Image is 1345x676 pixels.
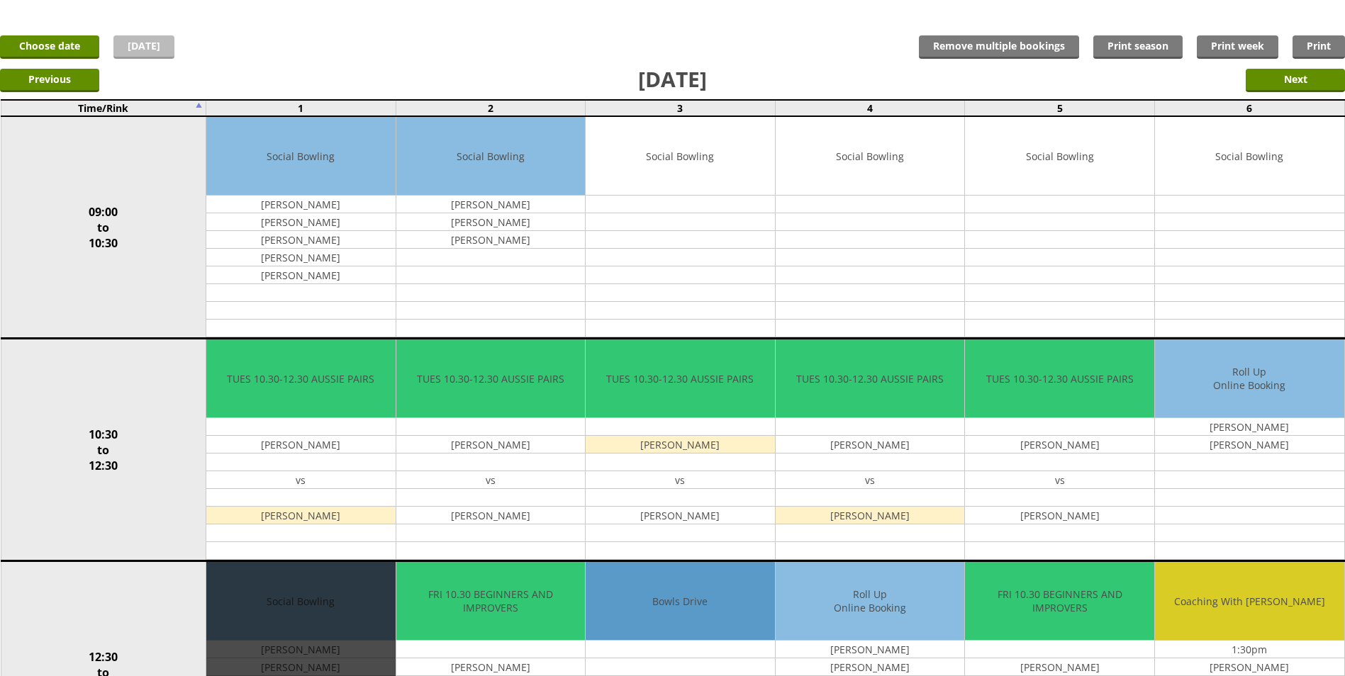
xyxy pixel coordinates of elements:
td: vs [776,471,965,489]
td: vs [396,471,586,489]
td: Time/Rink [1,100,206,116]
a: Print week [1197,35,1278,59]
td: [PERSON_NAME] [776,507,965,524]
td: Social Bowling [776,117,965,196]
td: Social Bowling [1155,117,1344,196]
td: 09:00 to 10:30 [1,116,206,339]
td: 10:30 to 12:30 [1,339,206,561]
td: 3 [586,100,776,116]
td: vs [965,471,1154,489]
td: [PERSON_NAME] [965,436,1154,454]
td: [PERSON_NAME] [776,436,965,454]
td: [PERSON_NAME] [206,231,396,249]
td: Roll Up Online Booking [776,562,965,641]
td: [PERSON_NAME] [586,507,775,524]
a: Print season [1093,35,1183,59]
td: TUES 10.30-12.30 AUSSIE PAIRS [776,339,965,418]
td: [PERSON_NAME] [965,507,1154,524]
td: [PERSON_NAME] [206,266,396,284]
td: [PERSON_NAME] [965,658,1154,676]
td: [PERSON_NAME] [776,658,965,676]
td: Social Bowling [965,117,1154,196]
td: [PERSON_NAME] [206,249,396,266]
td: Bowls Drive [586,562,775,641]
td: Roll Up Online Booking [1155,339,1344,418]
td: [PERSON_NAME] [1155,658,1344,676]
td: TUES 10.30-12.30 AUSSIE PAIRS [586,339,775,418]
td: [PERSON_NAME] [1155,418,1344,436]
td: 6 [1154,100,1344,116]
td: [PERSON_NAME] [206,436,396,454]
td: 2 [396,100,586,116]
td: 1 [206,100,396,116]
td: Social Bowling [206,117,396,196]
td: [PERSON_NAME] [776,641,965,658]
td: [PERSON_NAME] [206,507,396,524]
td: 1:30pm [1155,641,1344,658]
td: [PERSON_NAME] [396,436,586,454]
td: 4 [775,100,965,116]
input: Remove multiple bookings [919,35,1079,59]
td: [PERSON_NAME] [396,213,586,231]
td: [PERSON_NAME] [586,436,775,454]
a: [DATE] [113,35,174,59]
td: [PERSON_NAME] [396,231,586,249]
td: TUES 10.30-12.30 AUSSIE PAIRS [206,339,396,418]
td: [PERSON_NAME] [206,213,396,231]
td: [PERSON_NAME] [396,507,586,524]
td: [PERSON_NAME] [396,196,586,213]
td: TUES 10.30-12.30 AUSSIE PAIRS [965,339,1154,418]
a: Print [1293,35,1345,59]
input: Next [1246,69,1345,92]
td: Social Bowling [396,117,586,196]
td: vs [586,471,775,489]
td: [PERSON_NAME] [396,658,586,676]
td: [PERSON_NAME] [206,196,396,213]
td: Social Bowling [586,117,775,196]
td: Coaching With [PERSON_NAME] [1155,562,1344,641]
td: 5 [965,100,1155,116]
td: TUES 10.30-12.30 AUSSIE PAIRS [396,339,586,418]
td: FRI 10.30 BEGINNERS AND IMPROVERS [396,562,586,641]
td: FRI 10.30 BEGINNERS AND IMPROVERS [965,562,1154,641]
td: vs [206,471,396,489]
td: [PERSON_NAME] [1155,436,1344,454]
